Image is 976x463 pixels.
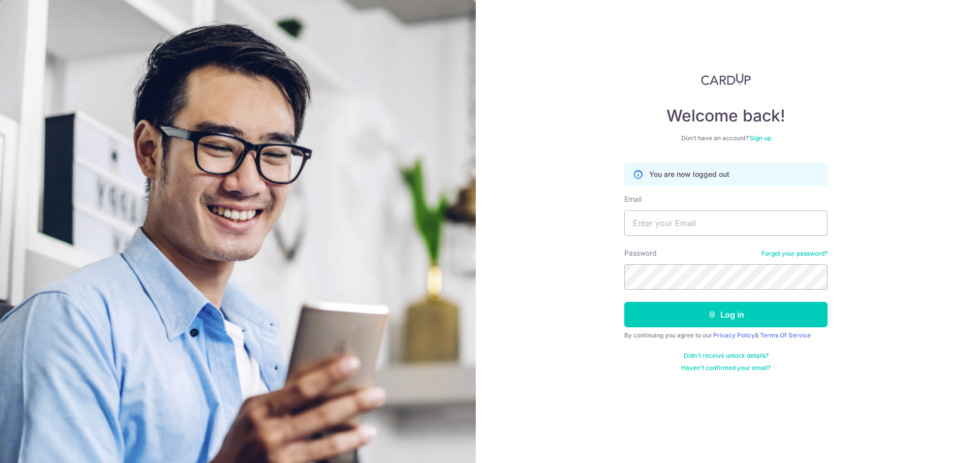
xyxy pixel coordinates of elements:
[624,194,642,204] label: Email
[681,364,771,372] a: Haven't confirmed your email?
[624,302,828,327] button: Log in
[750,134,771,142] a: Sign up
[761,250,828,258] a: Forgot your password?
[624,106,828,126] h4: Welcome back!
[760,331,811,339] a: Terms Of Service
[624,134,828,142] div: Don’t have an account?
[624,248,657,258] label: Password
[713,331,755,339] a: Privacy Policy
[624,210,828,236] input: Enter your Email
[684,352,769,360] a: Didn't receive unlock details?
[701,73,751,85] img: CardUp Logo
[649,169,729,179] p: You are now logged out
[624,331,828,339] div: By continuing you agree to our &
